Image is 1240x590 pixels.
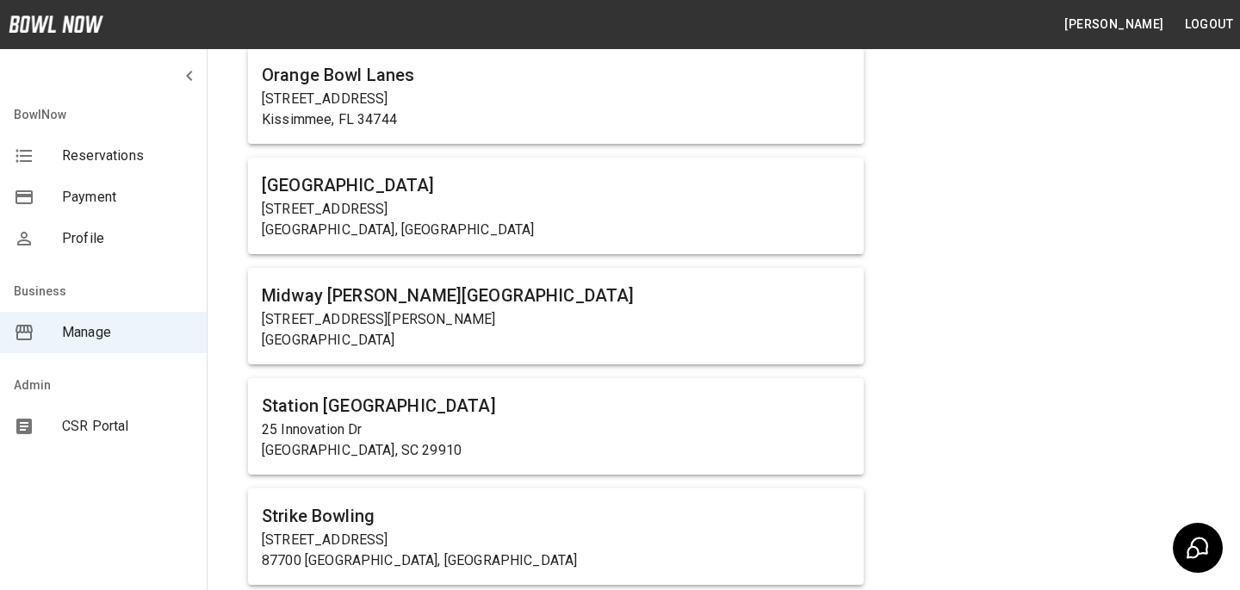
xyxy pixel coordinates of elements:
span: Manage [62,322,193,343]
button: [PERSON_NAME] [1057,9,1170,40]
h6: [GEOGRAPHIC_DATA] [262,171,850,199]
h6: Station [GEOGRAPHIC_DATA] [262,392,850,419]
h6: Orange Bowl Lanes [262,61,850,89]
img: logo [9,16,103,33]
p: [GEOGRAPHIC_DATA] [262,330,850,351]
h6: Midway [PERSON_NAME][GEOGRAPHIC_DATA] [262,282,850,309]
p: [STREET_ADDRESS][PERSON_NAME] [262,309,850,330]
p: [STREET_ADDRESS] [262,530,850,550]
p: [STREET_ADDRESS] [262,89,850,109]
p: 25 Innovation Dr [262,419,850,440]
span: CSR Portal [62,416,193,437]
p: [GEOGRAPHIC_DATA], [GEOGRAPHIC_DATA] [262,220,850,240]
span: Profile [62,228,193,249]
p: 87700 [GEOGRAPHIC_DATA], [GEOGRAPHIC_DATA] [262,550,850,571]
button: Logout [1178,9,1240,40]
span: Reservations [62,146,193,166]
p: [STREET_ADDRESS] [262,199,850,220]
h6: Strike Bowling [262,502,850,530]
p: Kissimmee, FL 34744 [262,109,850,130]
p: [GEOGRAPHIC_DATA], SC 29910 [262,440,850,461]
span: Payment [62,187,193,208]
